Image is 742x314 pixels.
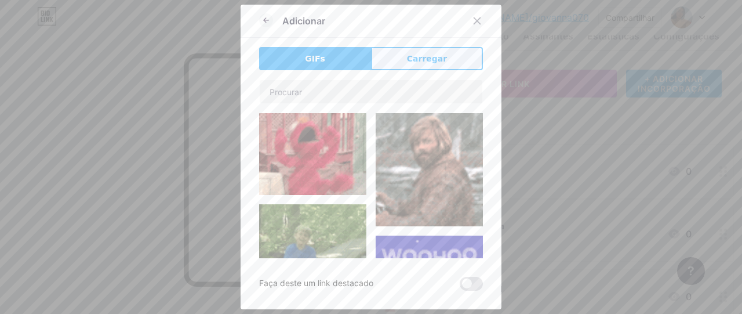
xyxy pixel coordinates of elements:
[282,15,325,27] font: Adicionar
[407,54,447,63] font: Carregar
[371,47,483,70] button: Carregar
[259,113,366,195] img: Gihpy
[305,54,325,63] font: GIFs
[259,278,373,288] font: Faça deste um link destacado
[376,113,483,226] img: Gihpy
[259,204,366,286] img: Gihpy
[259,47,371,70] button: GIFs
[260,80,482,103] input: Procurar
